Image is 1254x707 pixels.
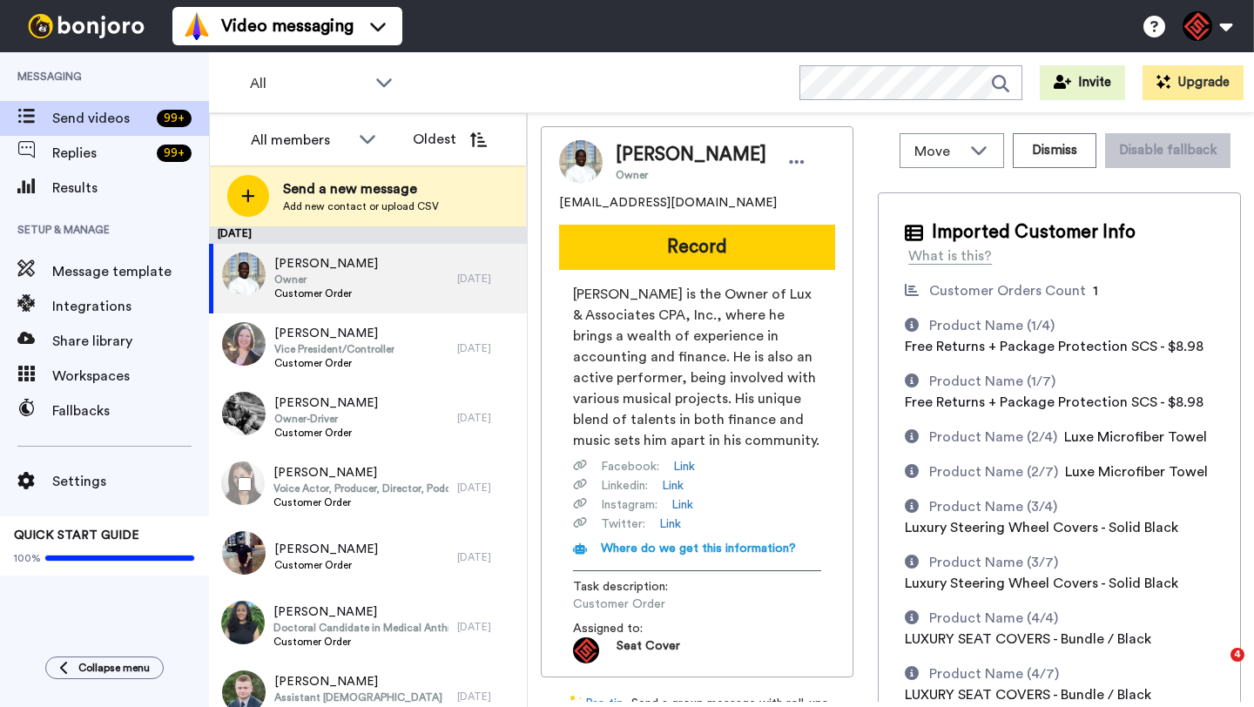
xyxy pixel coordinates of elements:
div: [DATE] [457,550,518,564]
img: bj-logo-header-white.svg [21,14,152,38]
button: Record [559,225,835,270]
span: Message template [52,261,209,282]
span: Customer Order [274,286,378,300]
span: Add new contact or upload CSV [283,199,439,213]
span: Free Returns + Package Protection SCS - $8.98 [905,395,1203,409]
span: Where do we get this information? [601,542,796,555]
span: [PERSON_NAME] [616,142,766,168]
span: Assistant [DEMOGRAPHIC_DATA] [274,690,442,704]
span: [PERSON_NAME] is the Owner of Lux & Associates CPA, Inc., where he brings a wealth of experience ... [573,284,821,451]
span: Owner [616,168,766,182]
span: Customer Order [573,596,738,613]
div: Product Name (4/7) [929,663,1059,684]
a: Link [662,477,684,495]
span: Facebook : [601,458,659,475]
span: LUXURY SEAT COVERS - Bundle / Black [905,632,1151,646]
span: Move [914,141,961,162]
span: Customer Order [274,356,394,370]
span: [PERSON_NAME] [274,394,378,412]
div: [DATE] [457,411,518,425]
div: Product Name (2/7) [929,461,1058,482]
span: LUXURY SEAT COVERS - Bundle / Black [905,688,1151,702]
iframe: Intercom live chat [1195,648,1237,690]
div: [DATE] [457,272,518,286]
div: Product Name (1/4) [929,315,1055,336]
div: [DATE] [209,226,527,244]
div: Product Name (3/7) [929,552,1058,573]
img: ec5645ef-65b2-4455-98b9-10df426c12e0-1681764373.jpg [573,637,599,663]
img: Image of Dennis Lux [559,140,603,184]
span: [PERSON_NAME] [273,464,448,481]
span: Collapse menu [78,661,150,675]
img: 88888156-7e5a-4380-b80b-535b02c32a71.jpg [222,392,266,435]
span: Video messaging [221,14,354,38]
div: Product Name (4/4) [929,608,1058,629]
span: Share library [52,331,209,352]
span: Seat Cover [617,637,680,663]
span: Voice Actor, Producer, Director, Podcaster [273,481,448,495]
img: c24ce87c-a5d5-42a9-a6ec-adf4bb6aa707.jpg [222,531,266,575]
span: Luxe Microfiber Towel [1065,465,1208,479]
div: [DATE] [457,481,518,495]
span: 4 [1230,648,1244,662]
img: 30b53055-e333-4fd6-a6be-3a6cda25f195.jpg [222,252,266,296]
div: All members [251,130,350,151]
div: Product Name (1/7) [929,371,1055,392]
span: Customer Order [274,426,378,440]
span: Customer Order [273,495,448,509]
a: Link [671,496,693,514]
span: 1 [1093,284,1098,298]
span: Luxe Microfiber Towel [1064,430,1207,444]
div: 99 + [157,110,192,127]
span: [PERSON_NAME] [273,603,448,621]
span: [EMAIL_ADDRESS][DOMAIN_NAME] [559,194,777,212]
a: Link [659,515,681,533]
div: What is this? [908,246,992,266]
span: Luxury Steering Wheel Covers - Solid Black [905,521,1178,535]
span: Send videos [52,108,150,129]
button: Oldest [400,122,500,157]
button: Dismiss [1013,133,1096,168]
span: Assigned to: [573,620,695,637]
div: Customer Orders Count [929,280,1086,301]
span: [PERSON_NAME] [274,255,378,273]
span: [PERSON_NAME] [274,325,394,342]
div: Product Name (2/4) [929,427,1057,448]
button: Collapse menu [45,656,164,679]
span: Instagram : [601,496,657,514]
img: dc40a2a5-29ee-476d-a233-08c870f06ece.jpg [222,322,266,366]
span: Owner [274,273,378,286]
img: cf390dd0-3686-43d9-998a-8add196a03dd.jpg [221,601,265,644]
span: All [250,73,367,94]
span: 100% [14,551,41,565]
span: Linkedin : [601,477,648,495]
span: QUICK START GUIDE [14,529,139,542]
span: [PERSON_NAME] [274,541,378,558]
button: Disable fallback [1105,133,1230,168]
div: Product Name (3/4) [929,496,1057,517]
a: Link [673,458,695,475]
span: Twitter : [601,515,645,533]
span: Send a new message [283,178,439,199]
span: Settings [52,471,209,492]
span: Fallbacks [52,401,209,421]
span: Doctoral Candidate in Medical Anthropology [273,621,448,635]
span: Integrations [52,296,209,317]
div: 99 + [157,145,192,162]
img: vm-color.svg [183,12,211,40]
span: Customer Order [274,558,378,572]
span: [PERSON_NAME] [274,673,442,690]
span: Free Returns + Package Protection SCS - $8.98 [905,340,1203,353]
div: [DATE] [457,341,518,355]
div: [DATE] [457,690,518,704]
a: Invite [1040,65,1125,100]
button: Upgrade [1143,65,1244,100]
span: Imported Customer Info [932,219,1136,246]
span: Replies [52,143,150,164]
span: Workspaces [52,366,209,387]
span: Customer Order [273,635,448,649]
span: Results [52,178,209,199]
span: Owner-Driver [274,412,378,426]
span: Vice President/Controller [274,342,394,356]
span: Luxury Steering Wheel Covers - Solid Black [905,576,1178,590]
